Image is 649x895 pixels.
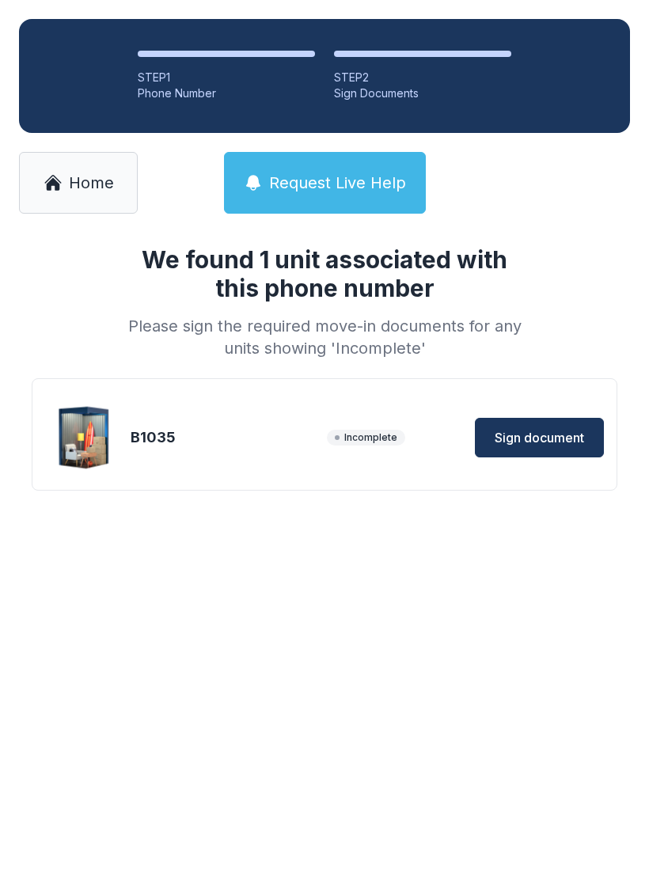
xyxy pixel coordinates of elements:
h1: We found 1 unit associated with this phone number [122,245,527,302]
div: B1035 [131,427,321,449]
div: STEP 2 [334,70,511,85]
span: Incomplete [327,430,405,446]
span: Sign document [495,428,584,447]
div: Sign Documents [334,85,511,101]
span: Home [69,172,114,194]
div: STEP 1 [138,70,315,85]
span: Request Live Help [269,172,406,194]
div: Please sign the required move-in documents for any units showing 'Incomplete' [122,315,527,359]
div: Phone Number [138,85,315,101]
